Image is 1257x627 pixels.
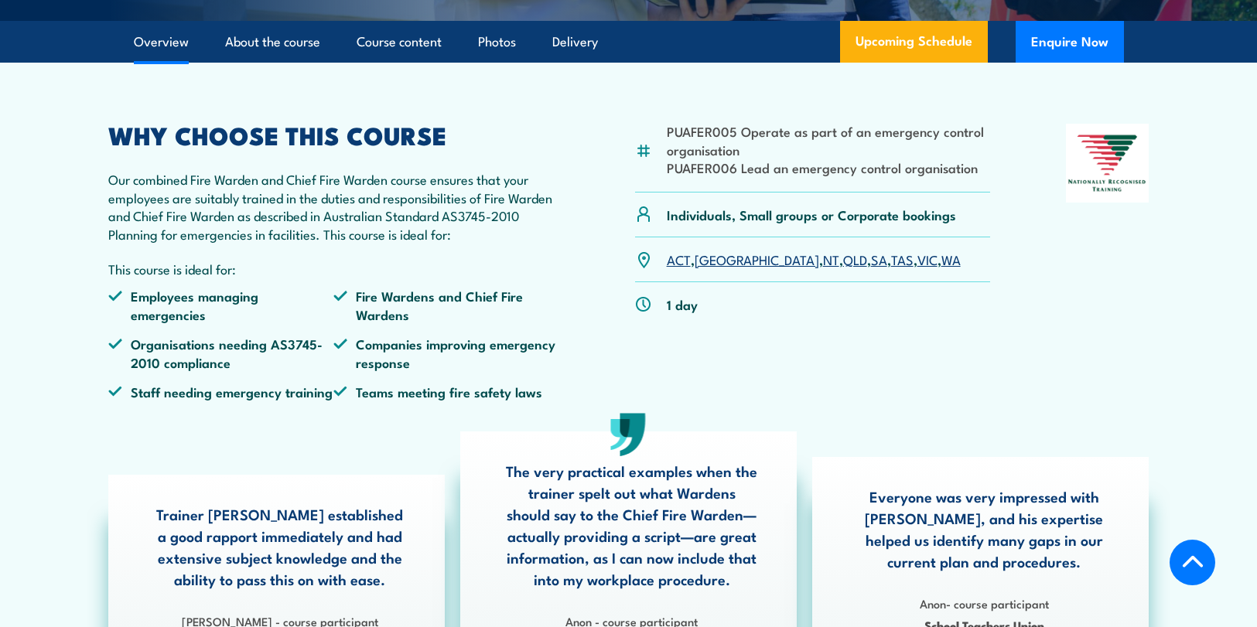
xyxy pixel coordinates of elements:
[917,250,938,268] a: VIC
[108,170,560,243] p: Our combined Fire Warden and Chief Fire Warden course ensures that your employees are suitably tr...
[357,22,442,63] a: Course content
[871,250,887,268] a: SA
[478,22,516,63] a: Photos
[695,250,819,268] a: [GEOGRAPHIC_DATA]
[891,250,914,268] a: TAS
[154,503,406,590] p: Trainer [PERSON_NAME] established a good rapport immediately and had extensive subject knowledge ...
[667,158,991,176] li: PUAFER006 Lead an emergency control organisation
[823,250,839,268] a: NT
[108,124,560,145] h2: WHY CHOOSE THIS COURSE
[667,122,991,158] li: PUAFER005 Operate as part of an emergency control organisation
[225,22,320,63] a: About the course
[1016,21,1124,63] button: Enquire Now
[333,383,559,400] li: Teams meeting fire safety laws
[667,206,956,223] p: Individuals, Small groups or Corporate bookings
[667,250,691,268] a: ACT
[108,260,560,278] p: This course is ideal for:
[941,250,961,268] a: WA
[843,250,867,268] a: QLD
[858,486,1110,572] p: Everyone was very impressed with [PERSON_NAME], and his expertise helped us identify many gaps in...
[333,287,559,323] li: Fire Wardens and Chief Fire Wardens
[333,335,559,371] li: Companies improving emergency response
[552,22,598,63] a: Delivery
[108,335,334,371] li: Organisations needing AS3745-2010 compliance
[506,460,758,590] p: The very practical examples when the trainer spelt out what Wardens should say to the Chief Fire ...
[667,250,961,268] p: , , , , , , ,
[108,287,334,323] li: Employees managing emergencies
[1066,124,1149,203] img: Nationally Recognised Training logo.
[108,383,334,400] li: Staff needing emergency training
[134,22,189,63] a: Overview
[667,295,698,313] p: 1 day
[840,21,988,63] a: Upcoming Schedule
[920,595,1049,612] strong: Anon- course participant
